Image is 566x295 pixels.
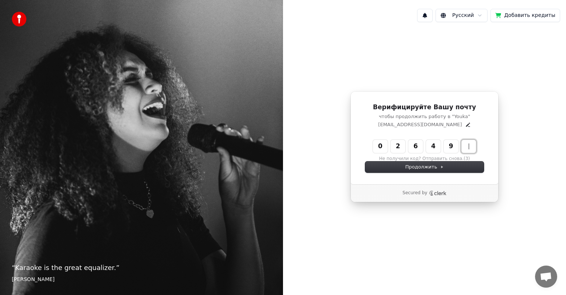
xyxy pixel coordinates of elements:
p: чтобы продолжить работу в "Youka" [365,113,484,120]
h1: Верифицируйте Вашу почту [365,103,484,112]
button: Добавить кредиты [490,9,560,22]
a: Clerk logo [429,191,447,196]
p: [EMAIL_ADDRESS][DOMAIN_NAME] [378,121,462,128]
button: Продолжить [365,161,484,173]
p: “ Karaoke is the great equalizer. ” [12,263,271,273]
img: youka [12,12,27,26]
button: Edit [465,122,471,128]
p: Secured by [402,190,427,196]
input: Enter verification code [373,140,491,153]
span: Продолжить [405,164,444,170]
div: Открытый чат [535,266,557,288]
footer: [PERSON_NAME] [12,276,271,283]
